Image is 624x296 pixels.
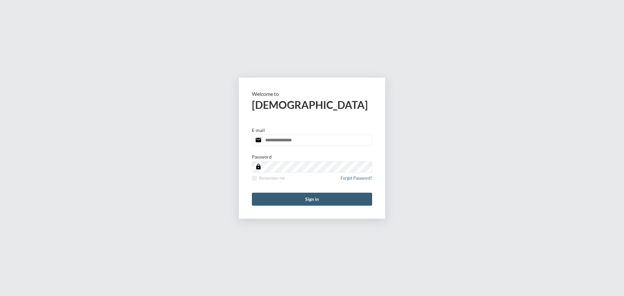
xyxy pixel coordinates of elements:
[252,98,372,111] h2: [DEMOGRAPHIC_DATA]
[341,176,372,185] a: Forgot Password?
[252,127,265,133] p: E-mail
[252,154,272,160] p: Password
[252,193,372,206] button: Sign in
[252,91,372,97] p: Welcome to
[252,176,285,181] label: Remember me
